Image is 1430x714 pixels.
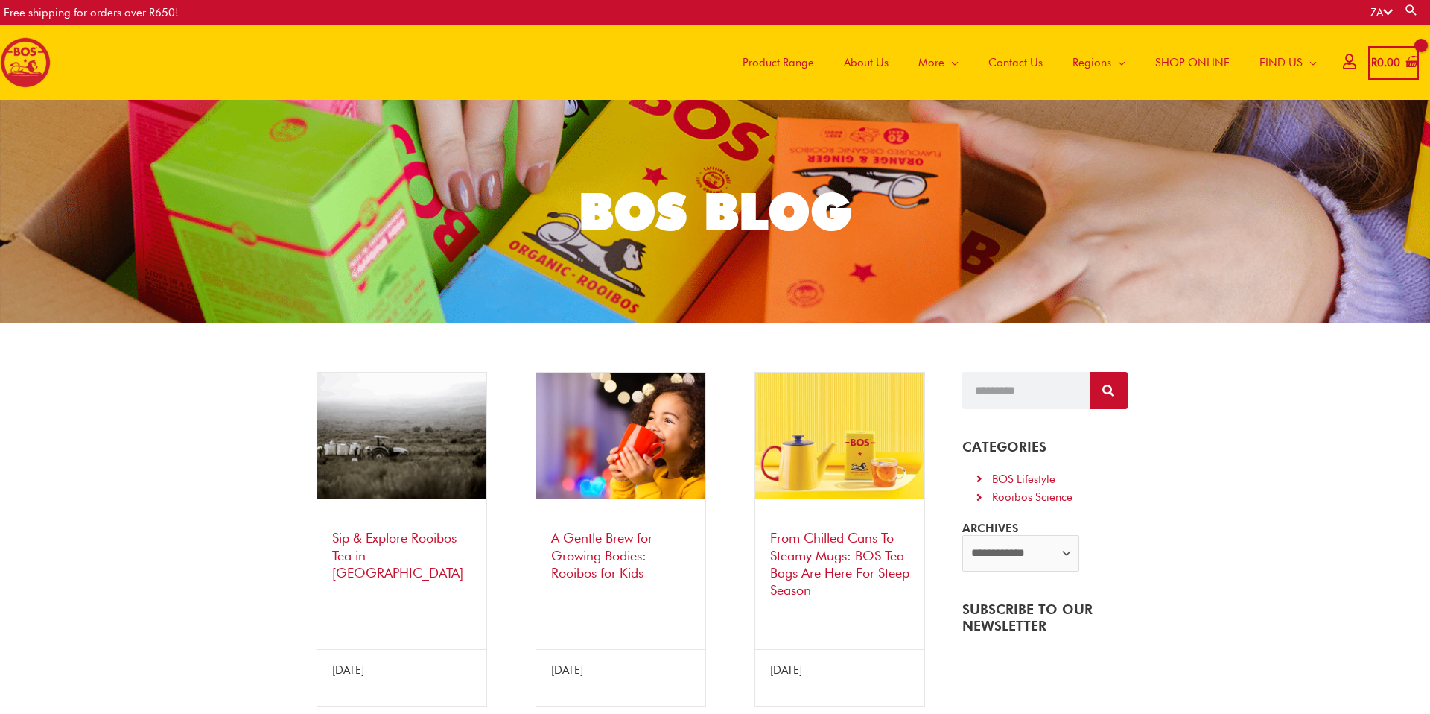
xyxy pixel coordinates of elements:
[1140,25,1245,100] a: SHOP ONLINE
[973,470,1116,489] a: BOS Lifestyle
[317,373,486,499] img: rooibos tea
[1058,25,1140,100] a: Regions
[1371,56,1377,69] span: R
[716,25,1332,100] nav: Site Navigation
[536,373,705,499] img: cute little girl with cup of rooibos
[962,601,1127,634] h4: SUBSCRIBE TO OUR NEWSLETTER
[988,40,1043,85] span: Contact Us
[1259,40,1303,85] span: FIND US
[962,439,1127,455] h4: CATEGORIES
[1404,3,1419,17] a: Search button
[770,663,802,677] span: [DATE]
[770,530,909,598] a: From Chilled Cans To Steamy Mugs: BOS Tea Bags Are Here For Steep Season
[307,177,1124,247] h1: BOS BLOG
[551,663,583,677] span: [DATE]
[1368,46,1419,80] a: View Shopping Cart, empty
[1371,56,1400,69] bdi: 0.00
[1072,40,1111,85] span: Regions
[903,25,973,100] a: More
[829,25,903,100] a: About Us
[755,373,924,499] img: bos tea variety pack – the perfect rooibos gift
[1155,40,1230,85] span: SHOP ONLINE
[332,663,364,677] span: [DATE]
[973,488,1116,507] a: Rooibos Science
[551,530,652,581] a: A Gentle Brew for Growing Bodies: Rooibos for Kids
[992,470,1055,489] div: BOS Lifestyle
[728,25,829,100] a: Product Range
[844,40,889,85] span: About Us
[992,488,1072,507] div: Rooibos Science
[743,40,814,85] span: Product Range
[1090,372,1128,409] button: Search
[918,40,944,85] span: More
[332,530,463,581] a: Sip & Explore Rooibos Tea in [GEOGRAPHIC_DATA]
[1370,6,1393,19] a: ZA
[973,25,1058,100] a: Contact Us
[962,522,1127,535] h5: ARCHIVES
